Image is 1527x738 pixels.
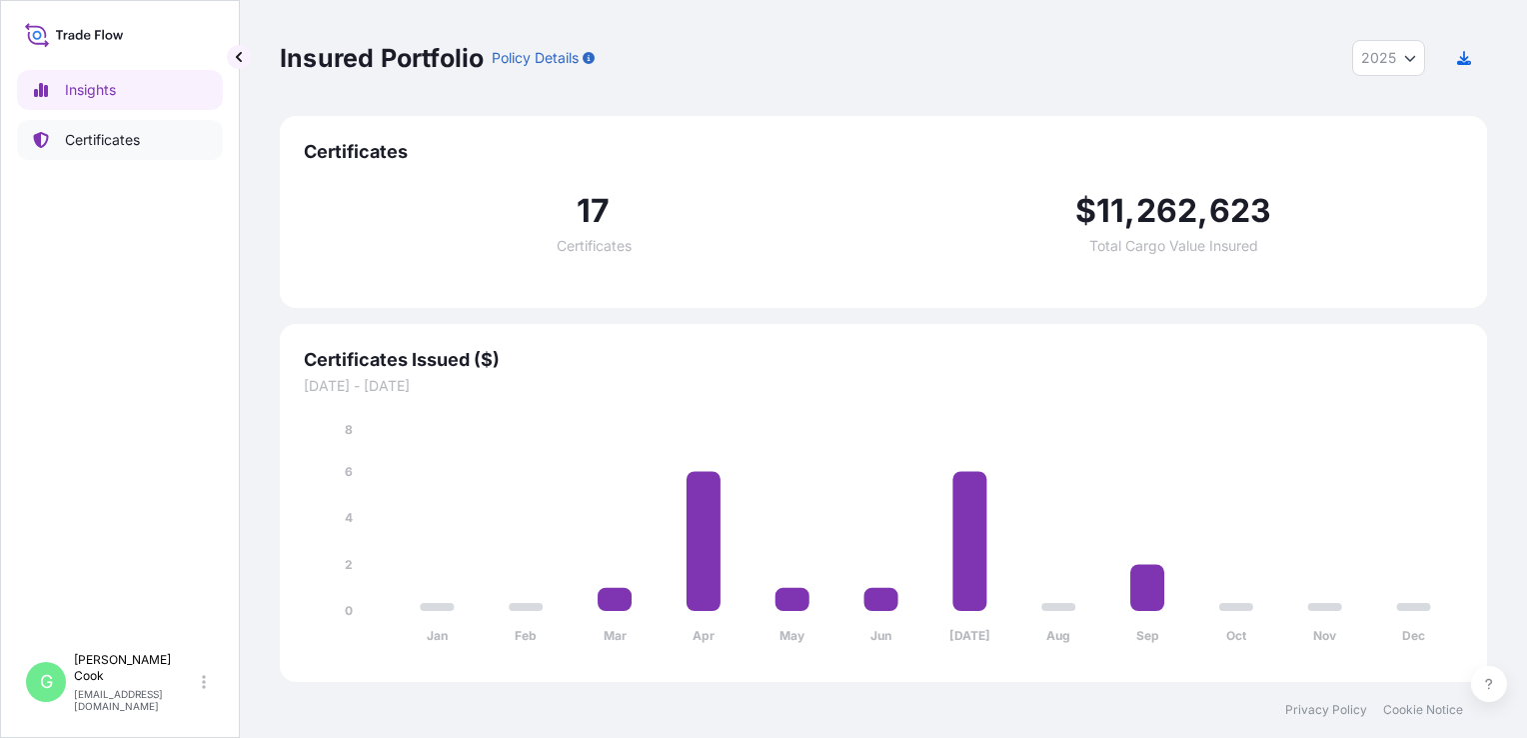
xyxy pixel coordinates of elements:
tspan: [DATE] [949,628,990,643]
tspan: Jan [427,628,448,643]
span: , [1124,195,1135,227]
tspan: 0 [345,603,353,618]
span: [DATE] - [DATE] [304,376,1463,396]
span: , [1197,195,1208,227]
tspan: 2 [345,557,353,572]
a: Insights [17,70,223,110]
span: Certificates [304,140,1463,164]
tspan: Feb [515,628,537,643]
span: Certificates [557,239,632,253]
span: Certificates Issued ($) [304,348,1463,372]
button: Year Selector [1352,40,1425,76]
tspan: Mar [604,628,627,643]
tspan: 4 [345,510,353,525]
tspan: Sep [1136,628,1159,643]
tspan: May [779,628,805,643]
span: 623 [1209,195,1272,227]
span: 2025 [1361,48,1396,68]
p: Policy Details [492,48,579,68]
p: [EMAIL_ADDRESS][DOMAIN_NAME] [74,688,198,712]
span: 11 [1096,195,1124,227]
tspan: Oct [1226,628,1247,643]
a: Cookie Notice [1383,702,1463,718]
tspan: Jun [870,628,891,643]
tspan: 6 [345,464,353,479]
tspan: Dec [1402,628,1425,643]
span: Total Cargo Value Insured [1089,239,1258,253]
span: 262 [1136,195,1198,227]
p: [PERSON_NAME] Cook [74,652,198,684]
tspan: Aug [1046,628,1070,643]
p: Insured Portfolio [280,42,484,74]
span: 17 [577,195,610,227]
a: Certificates [17,120,223,160]
tspan: 8 [345,422,353,437]
span: G [40,672,53,692]
p: Certificates [65,130,140,150]
tspan: Nov [1313,628,1337,643]
p: Insights [65,80,116,100]
tspan: Apr [693,628,715,643]
span: $ [1075,195,1096,227]
a: Privacy Policy [1285,702,1367,718]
